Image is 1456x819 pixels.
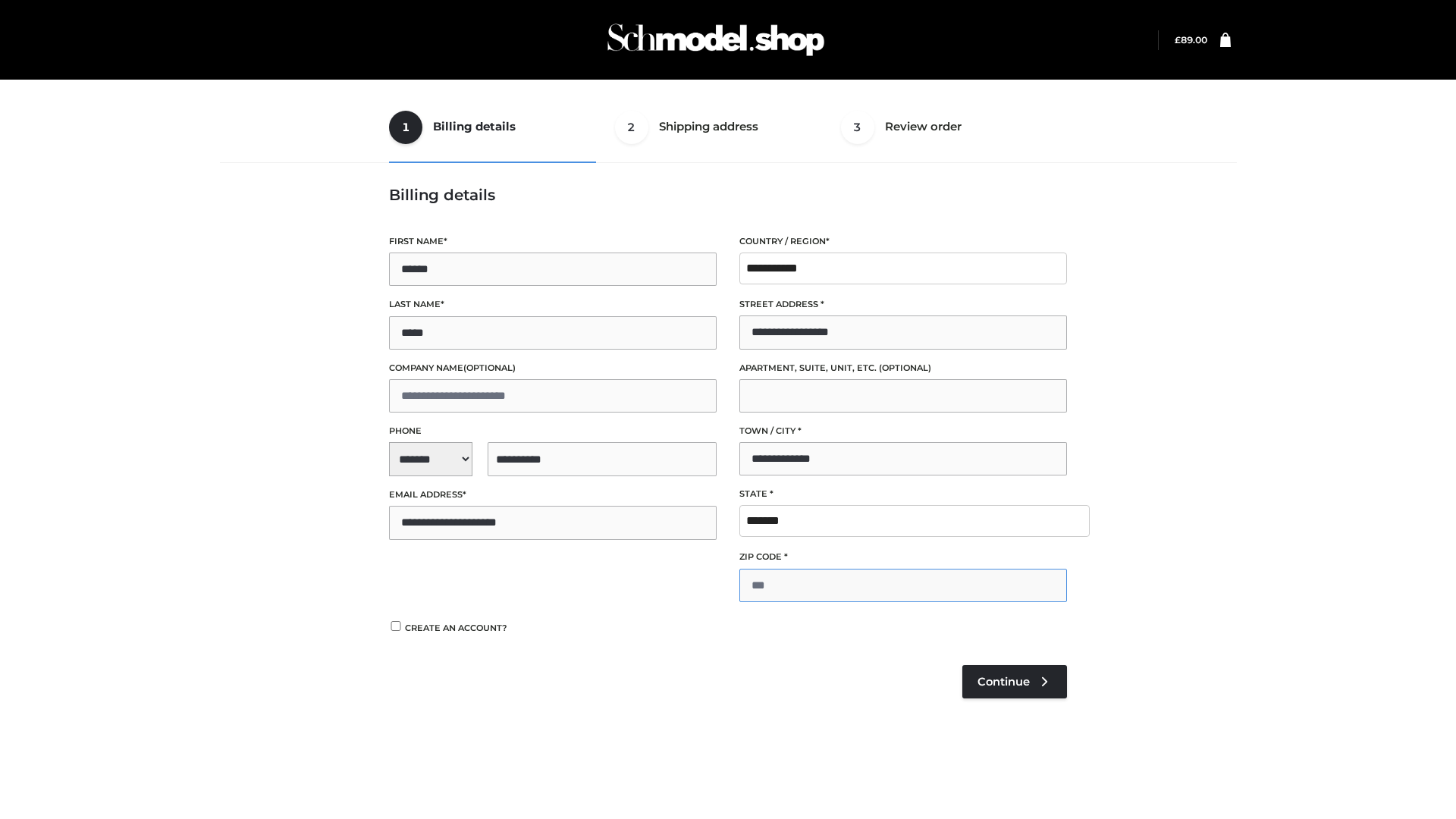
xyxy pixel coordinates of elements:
span: Continue [977,675,1030,689]
label: Apartment, suite, unit, etc. [739,361,1067,375]
label: Email address [389,488,717,502]
label: Town / City [739,424,1067,438]
label: First name [389,234,717,249]
label: Phone [389,424,717,438]
h3: Billing details [389,186,1067,204]
a: £89.00 [1175,34,1207,45]
label: ZIP Code [739,550,1067,564]
bdi: 89.00 [1175,34,1207,45]
label: Street address [739,297,1067,312]
a: Continue [962,665,1067,698]
img: Schmodel Admin 964 [602,10,830,70]
input: Create an account? [389,621,403,631]
span: (optional) [463,362,516,373]
label: Country / Region [739,234,1067,249]
label: Company name [389,361,717,375]
span: Create an account? [405,623,507,633]
label: Last name [389,297,717,312]
span: (optional) [879,362,931,373]
label: State [739,487,1067,501]
span: £ [1175,34,1181,45]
